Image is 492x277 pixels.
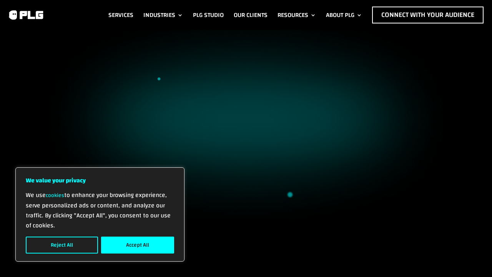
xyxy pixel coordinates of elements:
[26,237,98,254] button: Reject All
[454,240,492,277] iframe: Chat Widget
[108,7,133,23] a: Services
[26,175,174,185] p: We value your privacy
[143,7,183,23] a: Industries
[26,190,174,230] p: We use to enhance your browsing experience, serve personalized ads or content, and analyze our tr...
[46,190,64,200] a: cookies
[372,7,484,23] a: Connect with Your Audience
[278,7,316,23] a: Resources
[326,7,362,23] a: About PLG
[15,167,184,262] div: We value your privacy
[193,7,224,23] a: PLG Studio
[101,237,174,254] button: Accept All
[234,7,268,23] a: Our Clients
